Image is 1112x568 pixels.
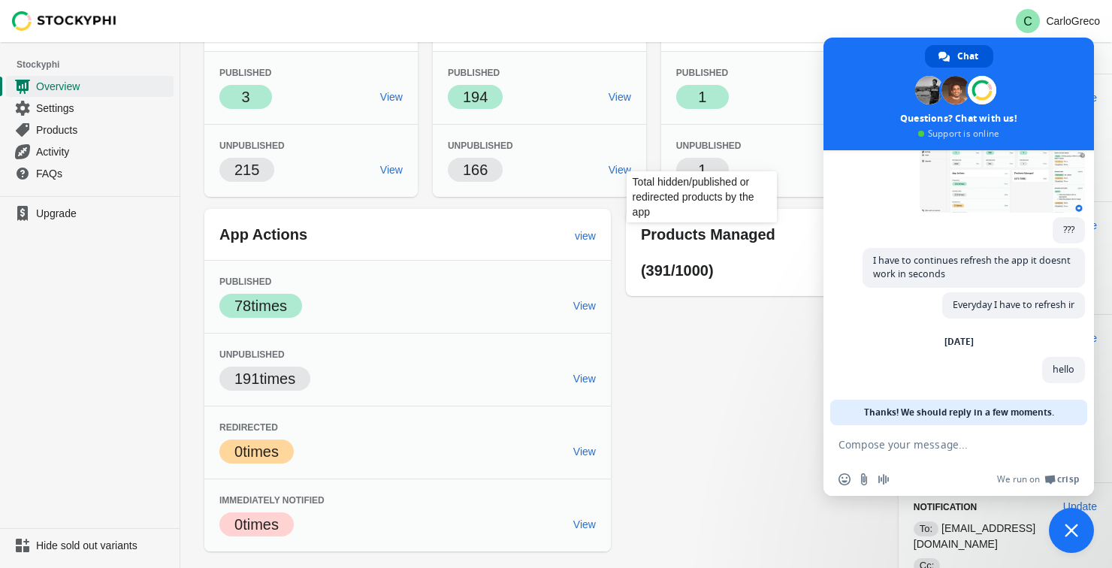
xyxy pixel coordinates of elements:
span: Unpublished [676,140,742,151]
span: Unpublished [448,140,513,151]
a: Upgrade [6,203,174,224]
span: Overview [36,79,171,94]
a: view [569,222,602,249]
button: Update [1057,493,1103,520]
span: View [573,373,596,385]
span: View [573,300,596,312]
span: Chat [957,45,978,68]
p: CarloGreco [1046,15,1100,27]
a: View [603,156,637,183]
text: C [1024,15,1033,28]
span: Everyday I have to refresh ir [953,298,1074,311]
span: 0 times [234,516,279,533]
span: We run on [997,473,1040,485]
span: Settings [36,101,171,116]
a: Close chat [1049,508,1094,553]
span: Products Managed [641,226,775,243]
a: Activity [6,140,174,162]
span: Published [448,68,500,78]
span: ??? [1063,223,1074,236]
span: Unpublished [219,349,285,360]
span: Avatar with initials C [1016,9,1040,33]
a: Settings [6,97,174,119]
span: FAQs [36,166,171,181]
span: Insert an emoji [839,473,851,485]
span: Update [1063,500,1097,512]
span: I have to continues refresh the app it doesnt work in seconds [873,254,1071,280]
span: 1 [698,162,706,178]
span: View [573,518,596,530]
span: Thanks! We should reply in a few moments. [864,400,1054,425]
span: View [573,446,596,458]
span: Send a file [858,473,870,485]
span: Published [219,276,271,287]
img: Stockyphi [12,11,117,31]
span: hello [1053,363,1074,376]
a: Products [6,119,174,140]
span: Unpublished [219,140,285,151]
span: View [609,91,631,103]
span: Published [676,68,728,78]
a: Hide sold out variants [6,535,174,556]
span: Upgrade [36,206,171,221]
span: 0 times [234,443,279,460]
span: Published [219,68,271,78]
span: 3 [241,89,249,105]
span: Immediately Notified [219,495,325,506]
span: Audio message [878,473,890,485]
a: View [567,365,602,392]
a: View [374,83,409,110]
span: Redirected [219,422,278,433]
span: To: [914,521,938,536]
span: View [380,91,403,103]
span: 78 times [234,298,287,314]
span: (391/1000) [641,262,714,279]
a: View [567,511,602,538]
span: Hide sold out variants [36,538,171,553]
span: View [380,164,403,176]
span: App Actions [219,226,307,243]
span: view [575,230,596,242]
span: 194 [463,89,488,105]
h3: Notification [914,501,1051,513]
span: Stockyphi [17,57,180,72]
span: 191 times [234,370,295,387]
p: 166 [463,159,488,180]
a: We run onCrisp [997,473,1079,485]
a: Overview [6,75,174,97]
p: [EMAIL_ADDRESS][DOMAIN_NAME] [914,521,1097,551]
a: View [567,438,602,465]
div: [DATE] [944,337,974,346]
a: View [374,156,409,183]
textarea: Compose your message... [839,425,1049,463]
a: FAQs [6,162,174,184]
span: 1 [698,89,706,105]
a: View [567,292,602,319]
span: Crisp [1057,473,1079,485]
span: Products [36,122,171,137]
a: View [603,83,637,110]
span: 215 [234,162,259,178]
span: Activity [36,144,171,159]
a: Chat [925,45,993,68]
button: Avatar with initials CCarloGreco [1010,6,1106,36]
span: View [609,164,631,176]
